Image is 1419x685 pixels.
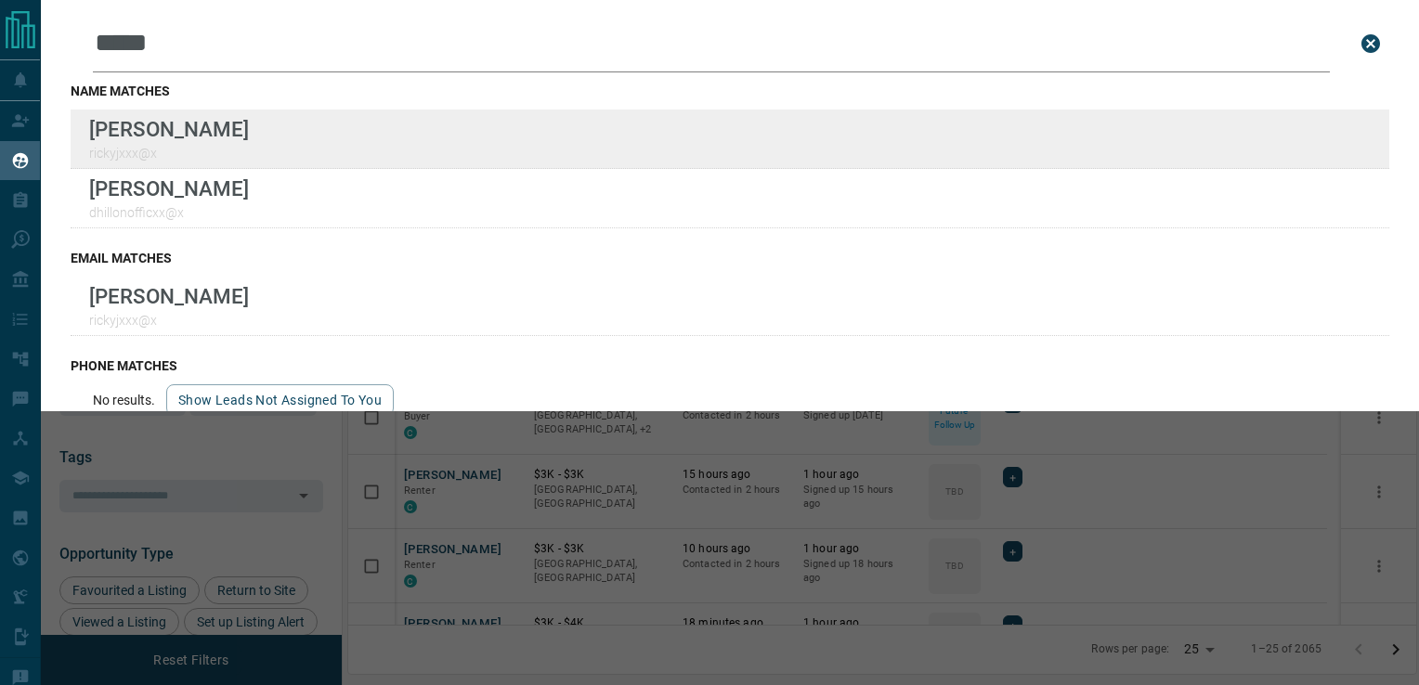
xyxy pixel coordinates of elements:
[89,146,249,161] p: rickyjxxx@x
[71,84,1389,98] h3: name matches
[166,384,394,416] button: show leads not assigned to you
[71,251,1389,265] h3: email matches
[93,393,155,407] p: No results.
[89,313,249,328] p: rickyjxxx@x
[71,358,1389,373] h3: phone matches
[89,176,249,200] p: [PERSON_NAME]
[89,284,249,308] p: [PERSON_NAME]
[1352,25,1389,62] button: close search bar
[89,205,249,220] p: dhillonofficxx@x
[89,117,249,141] p: [PERSON_NAME]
